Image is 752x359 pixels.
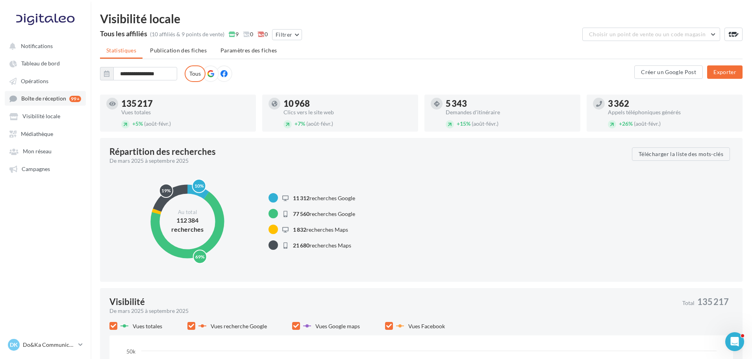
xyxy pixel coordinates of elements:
span: (août-févr.) [634,120,661,127]
span: 135 217 [697,298,729,306]
a: Campagnes [5,162,86,176]
span: + [132,120,135,127]
div: 99+ [69,96,81,102]
span: Vues Facebook [408,323,445,329]
a: Médiathèque [5,126,86,141]
a: Tableau de bord [5,56,86,70]
span: 0 [243,30,253,38]
a: Boîte de réception 99+ [5,91,86,106]
span: Campagnes [22,166,50,172]
div: 135 217 [121,99,250,108]
span: Opérations [21,78,48,84]
div: 3 362 [608,99,736,108]
span: 11 312 [293,195,309,201]
div: Répartition des recherches [109,147,216,156]
div: Clics vers le site web [283,110,412,115]
span: 0 [257,30,268,38]
label: Tous [185,65,206,82]
span: DK [10,341,18,349]
span: recherches Google [293,195,355,201]
a: DK Do&Ka Communication [6,337,84,352]
span: Notifications [21,43,53,49]
span: 21 680 [293,242,309,249]
div: Visibilité locale [100,13,743,24]
button: Créer un Google Post [634,65,703,79]
div: Tous les affiliés [100,30,147,37]
span: (août-févr.) [144,120,171,127]
span: Visibilité locale [22,113,60,120]
span: Paramètres des fiches [220,47,277,54]
span: + [457,120,460,127]
div: 5 343 [446,99,574,108]
button: Filtrer [272,29,302,40]
button: Choisir un point de vente ou un code magasin [582,28,720,41]
span: Vues totales [133,323,162,329]
span: + [295,120,298,127]
span: recherches Maps [293,242,351,249]
span: Vues Google maps [315,323,360,329]
button: Télécharger la liste des mots-clés [632,147,730,161]
div: (10 affiliés & 9 points de vente) [150,30,224,38]
iframe: Intercom live chat [725,332,744,351]
span: 77 560 [293,210,309,217]
span: Vues recherche Google [211,323,267,329]
span: Choisir un point de vente ou un code magasin [589,31,706,37]
span: (août-févr.) [306,120,333,127]
span: recherches Google [293,210,355,217]
a: Opérations [5,74,86,88]
span: 26% [619,120,633,127]
span: 1 832 [293,226,306,233]
span: Tableau de bord [21,60,60,67]
a: Visibilité locale [5,109,86,123]
span: Boîte de réception [21,95,66,102]
span: Total [682,300,695,306]
div: Vues totales [121,110,250,115]
div: Visibilité [109,298,145,306]
span: 15% [457,120,470,127]
div: 10 968 [283,99,412,108]
span: (août-févr.) [472,120,498,127]
span: Publication des fiches [150,47,207,54]
div: De mars 2025 à septembre 2025 [109,307,676,315]
div: Appels téléphoniques générés [608,110,736,115]
span: recherches Maps [293,226,348,233]
button: Exporter [707,65,743,79]
span: 9 [229,30,239,38]
p: Do&Ka Communication [23,341,75,349]
span: + [619,120,622,127]
div: Demandes d'itinéraire [446,110,574,115]
span: Mon réseau [23,148,52,155]
div: De mars 2025 à septembre 2025 [109,157,626,165]
button: Notifications [5,39,83,53]
text: 50k [126,348,136,355]
span: 5% [132,120,143,127]
span: 7% [295,120,305,127]
span: Médiathèque [21,130,53,137]
a: Mon réseau [5,144,86,158]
